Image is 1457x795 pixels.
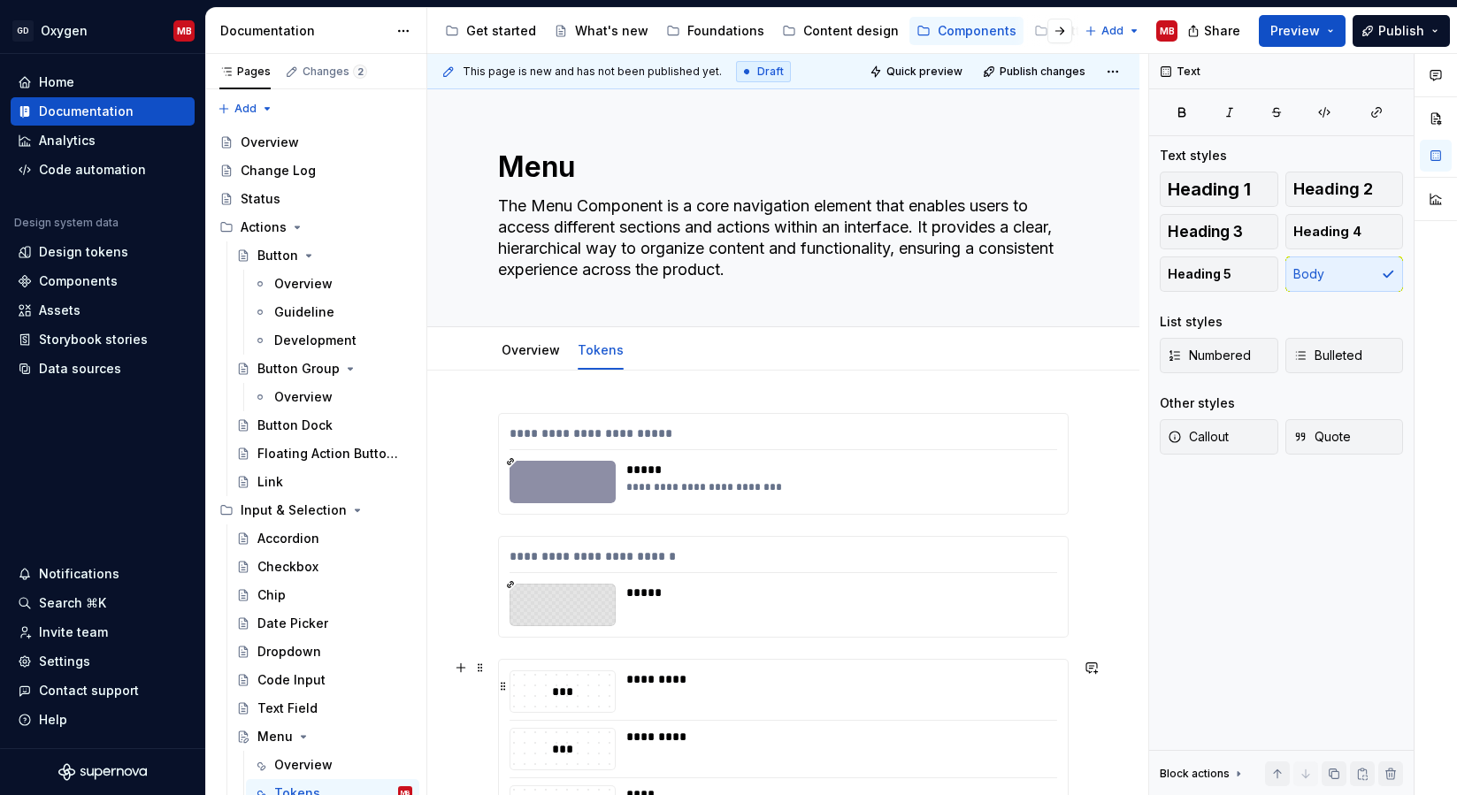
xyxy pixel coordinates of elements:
[578,342,624,357] a: Tokens
[1270,22,1320,40] span: Preview
[1259,15,1346,47] button: Preview
[12,20,34,42] div: GD
[886,65,962,79] span: Quick preview
[257,615,328,632] div: Date Picker
[212,496,419,524] div: Input & Selection
[39,161,146,179] div: Code automation
[11,126,195,155] a: Analytics
[41,22,88,40] div: Oxygen
[1168,347,1251,364] span: Numbered
[241,190,280,208] div: Status
[229,411,419,440] a: Button Dock
[1160,313,1223,331] div: List styles
[229,468,419,496] a: Link
[502,342,560,357] a: Overview
[39,360,121,378] div: Data sources
[39,565,119,583] div: Notifications
[39,272,118,290] div: Components
[11,267,195,295] a: Components
[1285,214,1404,249] button: Heading 4
[229,524,419,553] a: Accordion
[571,331,631,368] div: Tokens
[353,65,367,79] span: 2
[1160,338,1278,373] button: Numbered
[438,17,543,45] a: Get started
[1160,214,1278,249] button: Heading 3
[11,677,195,705] button: Contact support
[1160,147,1227,164] div: Text styles
[438,13,1076,49] div: Page tree
[39,711,67,729] div: Help
[274,303,334,321] div: Guideline
[246,270,419,298] a: Overview
[212,128,419,157] a: Overview
[39,302,81,319] div: Assets
[1168,428,1229,446] span: Callout
[212,185,419,213] a: Status
[257,530,319,547] div: Accordion
[1293,428,1351,446] span: Quote
[257,558,318,576] div: Checkbox
[463,65,722,79] span: This page is new and has not been published yet.
[274,332,357,349] div: Development
[1285,338,1404,373] button: Bulleted
[246,326,419,355] a: Development
[938,22,1016,40] div: Components
[274,275,333,293] div: Overview
[11,618,195,646] a: Invite team
[212,213,419,241] div: Actions
[39,594,106,612] div: Search ⌘K
[1168,180,1251,198] span: Heading 1
[575,22,648,40] div: What's new
[909,17,1024,45] a: Components
[229,581,419,609] a: Chip
[11,238,195,266] a: Design tokens
[241,501,347,519] div: Input & Selection
[1160,394,1235,412] div: Other styles
[11,355,195,383] a: Data sources
[39,132,96,149] div: Analytics
[495,192,1065,284] textarea: The Menu Component is a core navigation element that enables users to access different sections a...
[229,666,419,694] a: Code Input
[241,218,287,236] div: Actions
[229,722,419,751] a: Menu
[274,388,333,406] div: Overview
[257,473,283,491] div: Link
[229,241,419,270] a: Button
[229,440,419,468] a: Floating Action Button (FAB)
[257,699,318,717] div: Text Field
[274,756,333,774] div: Overview
[1378,22,1424,40] span: Publish
[11,706,195,734] button: Help
[11,156,195,184] a: Code automation
[229,638,419,666] a: Dropdown
[39,623,108,641] div: Invite team
[257,445,403,462] div: Floating Action Button (FAB)
[212,96,279,121] button: Add
[687,22,764,40] div: Foundations
[1285,172,1404,207] button: Heading 2
[11,560,195,588] button: Notifications
[1160,24,1175,38] div: MB
[257,671,326,689] div: Code Input
[1353,15,1450,47] button: Publish
[1160,172,1278,207] button: Heading 1
[39,653,90,670] div: Settings
[11,68,195,96] a: Home
[978,59,1093,84] button: Publish changes
[1168,223,1243,241] span: Heading 3
[11,325,195,354] a: Storybook stories
[14,216,119,230] div: Design system data
[1160,256,1278,292] button: Heading 5
[246,298,419,326] a: Guideline
[246,751,419,779] a: Overview
[229,694,419,722] a: Text Field
[11,97,195,126] a: Documentation
[659,17,771,45] a: Foundations
[257,360,340,378] div: Button Group
[39,682,139,699] div: Contact support
[58,763,147,781] a: Supernova Logo
[1168,265,1231,283] span: Heading 5
[229,355,419,383] a: Button Group
[11,296,195,325] a: Assets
